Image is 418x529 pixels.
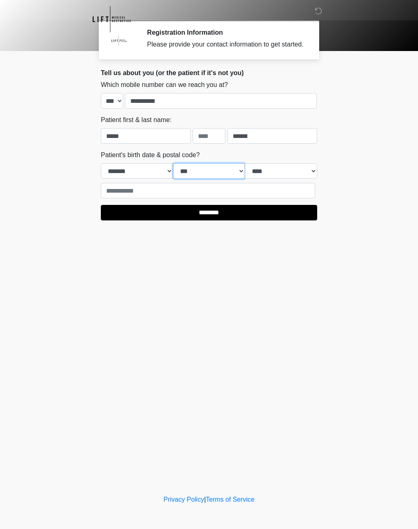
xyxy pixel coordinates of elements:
a: Privacy Policy [164,496,205,503]
label: Patient first & last name: [101,115,171,125]
img: Lift Medical Aesthetics Logo [93,6,131,32]
a: Terms of Service [206,496,254,503]
img: Agent Avatar [107,29,131,53]
label: Patient's birth date & postal code? [101,150,200,160]
div: Please provide your contact information to get started. [147,40,305,49]
label: Which mobile number can we reach you at? [101,80,228,90]
h2: Tell us about you (or the patient if it's not you) [101,69,317,77]
a: | [204,496,206,503]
